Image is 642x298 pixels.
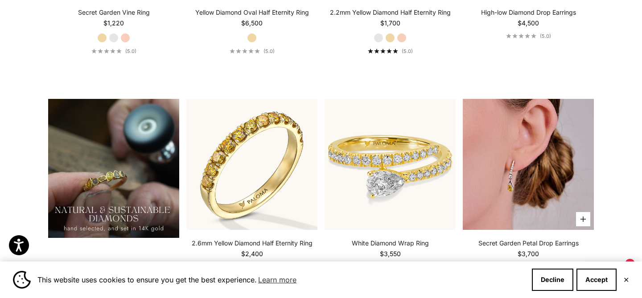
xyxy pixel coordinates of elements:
a: White Diamond Wrap Ring [352,239,429,248]
a: 5.0 out of 5.0 stars(5.0) [91,48,136,54]
img: #YellowGold #RoseGold #WhiteGold [463,99,594,230]
a: High-low Diamond Drop Earrings [481,8,576,17]
button: Accept [576,269,617,291]
div: 5.0 out of 5.0 stars [506,33,536,38]
a: Learn more [257,273,298,286]
img: #YellowGold [325,99,456,230]
sale-price: $2,400 [241,249,263,258]
span: (5.0) [125,48,136,54]
span: (5.0) [263,48,275,54]
button: Decline [532,269,573,291]
span: (5.0) [402,48,413,54]
sale-price: $1,220 [103,19,124,28]
a: 2.2mm Yellow Diamond Half Eternity Ring [330,8,451,17]
span: (5.0) [540,33,551,39]
a: Yellow Diamond Oval Half Eternity Ring [195,8,309,17]
div: 5.0 out of 5.0 stars [91,49,122,53]
span: This website uses cookies to ensure you get the best experience. [37,273,525,286]
sale-price: $3,700 [518,249,539,258]
button: Close [623,277,629,282]
div: 5.0 out of 5.0 stars [230,49,260,53]
sale-price: $6,500 [241,19,263,28]
a: 2.6mm Yellow Diamond Half Eternity Ring [192,239,313,248]
sale-price: $3,550 [380,249,401,258]
a: 5.0 out of 5.0 stars(5.0) [368,48,413,54]
a: 5.0 out of 5.0 stars(5.0) [506,33,551,39]
div: 5.0 out of 5.0 stars [368,49,398,53]
a: Secret Garden Vine Ring [78,8,150,17]
img: #YellowGold [186,99,317,230]
a: Secret Garden Petal Drop Earrings [478,239,579,248]
sale-price: $1,700 [380,19,400,28]
img: Cookie banner [13,271,31,289]
sale-price: $4,500 [518,19,539,28]
a: 5.0 out of 5.0 stars(5.0) [230,48,275,54]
